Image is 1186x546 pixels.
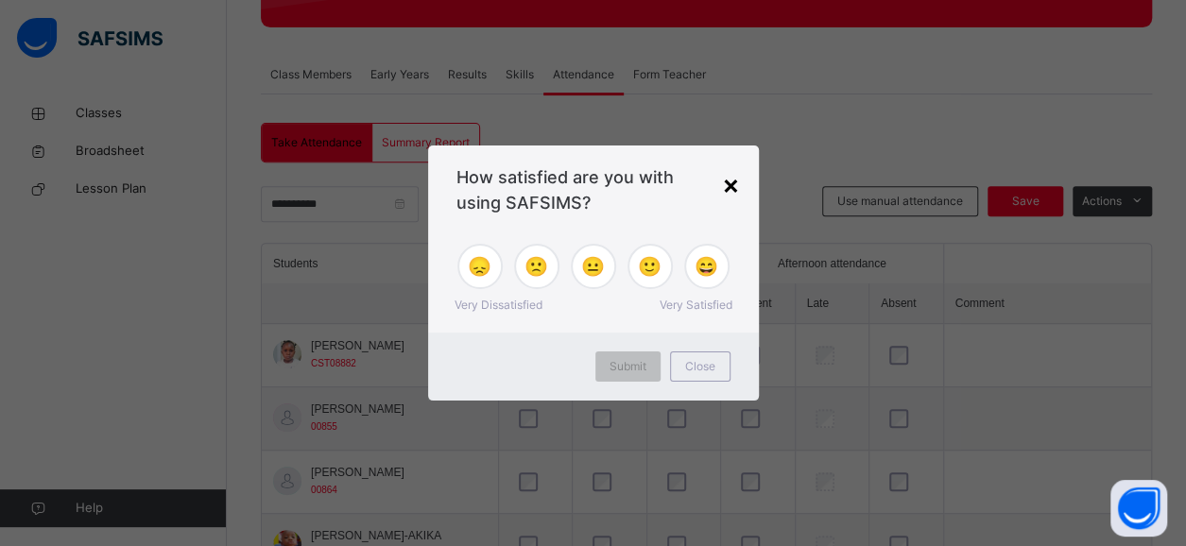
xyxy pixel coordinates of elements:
span: 😞 [468,252,491,281]
span: 🙁 [524,252,548,281]
span: How satisfied are you with using SAFSIMS? [456,164,731,215]
span: Close [685,358,715,375]
span: Very Dissatisfied [455,297,542,314]
span: 😐 [581,252,605,281]
div: × [722,164,740,204]
button: Open asap [1110,480,1167,537]
span: Submit [610,358,646,375]
span: Very Satisfied [660,297,732,314]
span: 😄 [695,252,718,281]
span: 🙂 [638,252,662,281]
